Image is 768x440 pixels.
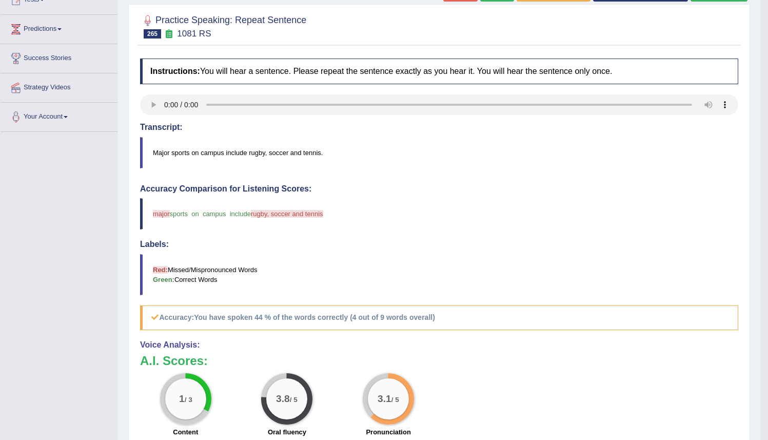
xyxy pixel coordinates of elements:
[150,67,200,75] b: Instructions:
[185,396,192,404] small: / 3
[290,396,298,404] small: / 5
[140,354,208,368] b: A.I. Scores:
[177,29,211,39] small: 1081 RS
[164,29,174,39] small: Exam occurring question
[194,313,435,321] b: You have spoken 44 % of the words correctly (4 out of 9 words overall)
[140,13,306,39] h2: Practice Speaking: Repeat Sentence
[1,103,117,128] a: Your Account
[203,210,226,218] span: campus
[378,393,391,404] big: 3.1
[140,254,738,295] blockquote: Missed/Mispronounced Words Correct Words
[191,210,199,218] span: on
[1,44,117,70] a: Success Stories
[366,427,410,437] label: Pronunciation
[153,210,170,218] span: major
[153,276,174,283] b: Green:
[277,393,290,404] big: 3.8
[391,396,399,404] small: / 5
[153,266,168,274] b: Red:
[140,305,738,330] h5: Accuracy:
[140,123,738,132] h4: Transcript:
[140,340,738,350] h4: Voice Analysis:
[173,427,198,437] label: Content
[230,210,251,218] span: include
[140,240,738,249] h4: Labels:
[1,15,117,41] a: Predictions
[140,184,738,194] h4: Accuracy Comparison for Listening Scores:
[268,427,306,437] label: Oral fluency
[140,59,738,84] h4: You will hear a sentence. Please repeat the sentence exactly as you hear it. You will hear the se...
[179,393,185,404] big: 1
[170,210,188,218] span: sports
[251,210,323,218] span: rugby, soccer and tennis
[144,29,161,39] span: 265
[140,137,738,168] blockquote: Major sports on campus include rugby, soccer and tennis.
[1,73,117,99] a: Strategy Videos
